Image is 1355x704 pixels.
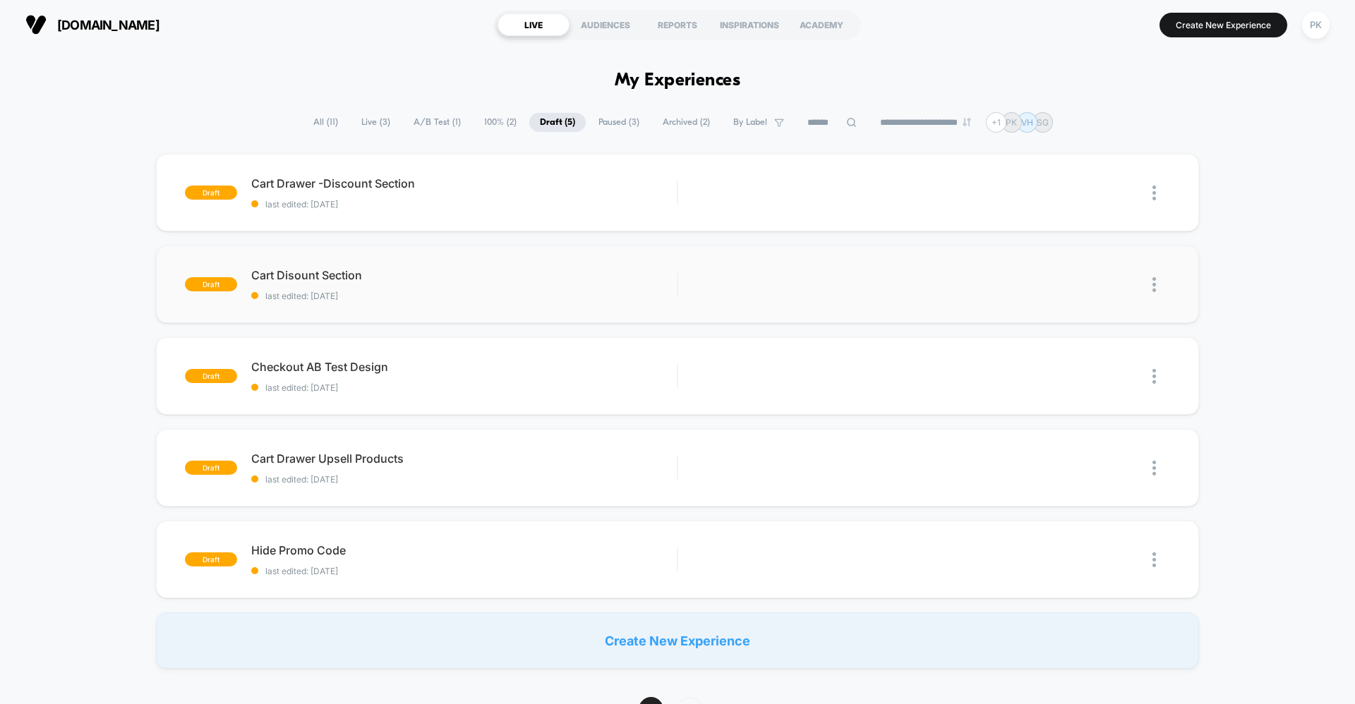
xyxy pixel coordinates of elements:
h1: My Experiences [615,71,741,91]
span: draft [185,461,237,475]
span: By Label [733,117,767,128]
span: draft [185,186,237,200]
span: Draft ( 5 ) [529,113,586,132]
p: VH [1021,117,1033,128]
img: end [963,118,971,126]
span: Hide Promo Code [251,543,677,557]
span: Cart Disount Section [251,268,677,282]
span: draft [185,369,237,383]
span: last edited: [DATE] [251,566,677,576]
span: 100% ( 2 ) [474,113,527,132]
span: last edited: [DATE] [251,291,677,301]
span: Paused ( 3 ) [588,113,650,132]
span: Live ( 3 ) [351,113,401,132]
span: All ( 11 ) [303,113,349,132]
img: close [1152,552,1156,567]
span: A/B Test ( 1 ) [403,113,471,132]
p: PK [1006,117,1017,128]
button: [DOMAIN_NAME] [21,13,164,36]
img: close [1152,461,1156,475]
span: Checkout AB Test Design [251,360,677,374]
div: REPORTS [642,13,713,36]
img: Visually logo [25,14,47,35]
img: close [1152,186,1156,200]
img: close [1152,369,1156,384]
span: Cart Drawer -Discount Section [251,176,677,190]
span: last edited: [DATE] [251,382,677,393]
div: PK [1302,11,1330,39]
div: + 1 [986,112,1006,133]
div: INSPIRATIONS [713,13,785,36]
button: Create New Experience [1160,13,1287,37]
p: SG [1037,117,1049,128]
div: AUDIENCES [570,13,642,36]
span: draft [185,552,237,566]
div: Create New Experience [156,612,1199,669]
div: ACADEMY [785,13,857,36]
button: PK [1298,11,1334,40]
span: Cart Drawer Upsell Products [251,451,677,466]
span: last edited: [DATE] [251,199,677,210]
span: draft [185,277,237,291]
img: close [1152,277,1156,292]
div: LIVE [498,13,570,36]
span: [DOMAIN_NAME] [57,18,159,32]
span: Archived ( 2 ) [652,113,721,132]
span: last edited: [DATE] [251,474,677,485]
